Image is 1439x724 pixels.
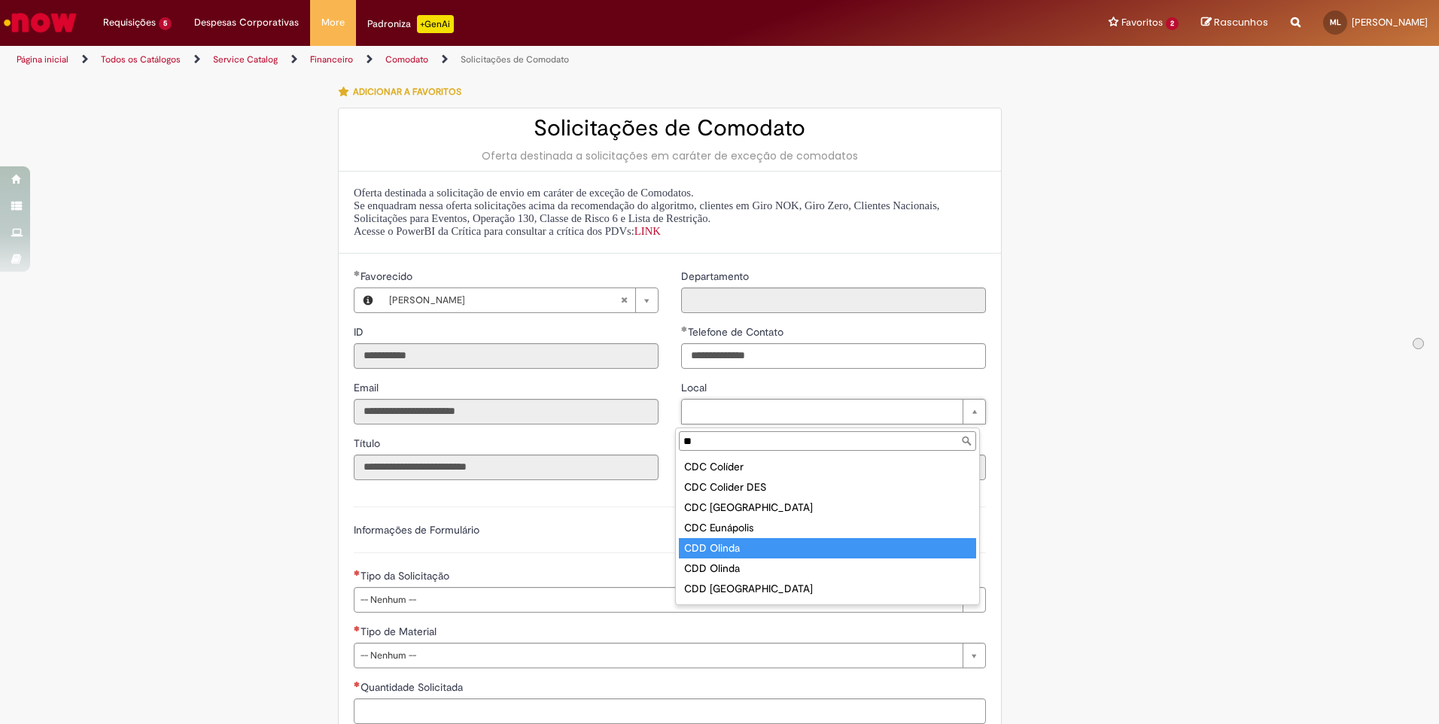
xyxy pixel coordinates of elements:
div: CDD [GEOGRAPHIC_DATA] [679,579,976,599]
div: CDC Colider DES [679,477,976,497]
ul: Local [676,454,979,604]
div: CDD Olinda [679,558,976,579]
div: CDC Colíder [679,457,976,477]
img: hide.svg [1413,338,1423,349]
div: CDD Olinda [679,538,976,558]
div: CDD [GEOGRAPHIC_DATA] [679,599,976,619]
div: CDC [GEOGRAPHIC_DATA] [679,497,976,518]
div: CDC Eunápolis [679,518,976,538]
